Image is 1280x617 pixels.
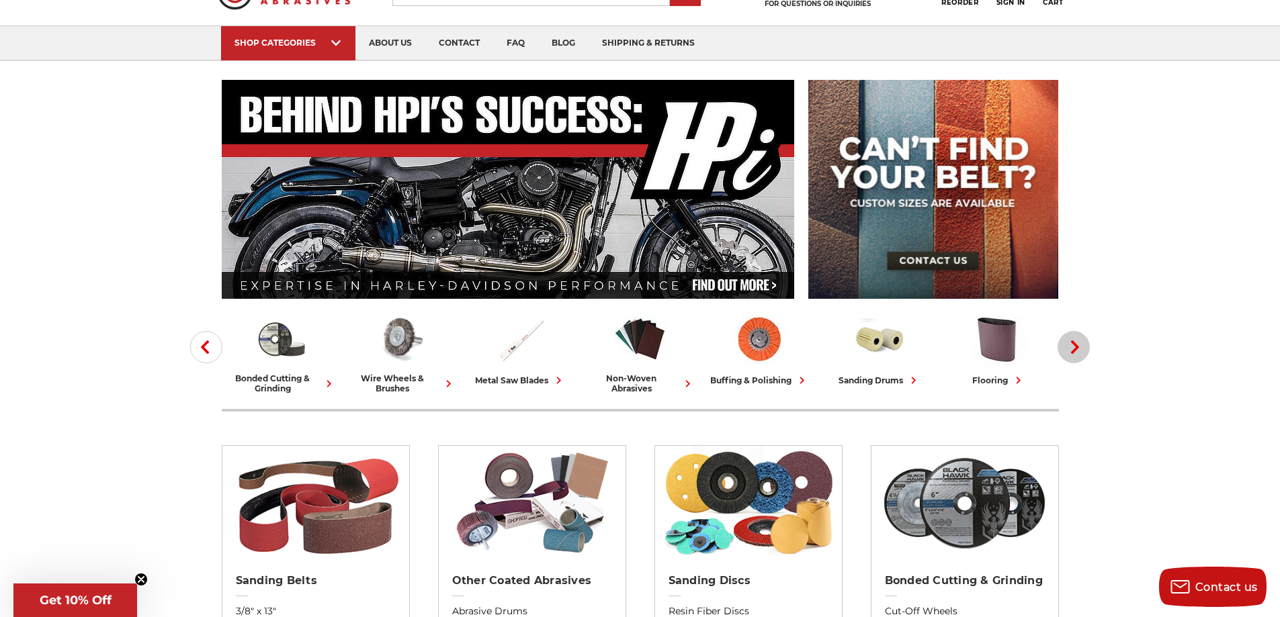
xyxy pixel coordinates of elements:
[612,311,668,367] img: Non-woven Abrasives
[661,446,835,560] img: Sanding Discs
[475,373,566,387] div: metal saw blades
[971,311,1027,367] img: Flooring
[355,26,425,60] a: about us
[808,80,1058,299] img: promo banner for custom belts.
[710,373,809,387] div: buffing & polishing
[878,446,1052,560] img: Bonded Cutting & Grinding
[227,373,336,393] div: bonded cutting & grinding
[945,311,1054,387] a: flooring
[452,574,612,587] h2: Other Coated Abrasives
[1058,331,1090,363] button: Next
[134,573,148,586] button: Close teaser
[825,311,934,387] a: sanding drums
[222,80,795,299] img: Banner for an interview featuring Horsepower Inc who makes Harley performance upgrades featured o...
[493,26,538,60] a: faq
[40,593,112,608] span: Get 10% Off
[493,311,548,367] img: Metal Saw Blades
[253,311,309,367] img: Bonded Cutting & Grinding
[236,574,396,587] h2: Sanding Belts
[851,311,907,367] img: Sanding Drums
[347,311,456,393] a: wire wheels & brushes
[885,574,1045,587] h2: Bonded Cutting & Grinding
[227,311,336,393] a: bonded cutting & grinding
[190,331,222,363] button: Previous
[234,38,342,48] div: SHOP CATEGORIES
[13,583,137,617] div: Get 10% OffClose teaser
[445,446,619,560] img: Other Coated Abrasives
[1195,581,1258,594] span: Contact us
[732,311,787,367] img: Buffing & Polishing
[669,574,828,587] h2: Sanding Discs
[425,26,493,60] a: contact
[586,311,695,393] a: non-woven abrasives
[972,373,1025,387] div: flooring
[373,311,429,367] img: Wire Wheels & Brushes
[538,26,589,60] a: blog
[466,311,575,387] a: metal saw blades
[839,373,921,387] div: sanding drums
[1159,567,1267,607] button: Contact us
[706,311,814,387] a: buffing & polishing
[586,373,695,393] div: non-woven abrasives
[589,26,708,60] a: shipping & returns
[228,446,402,560] img: Sanding Belts
[347,373,456,393] div: wire wheels & brushes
